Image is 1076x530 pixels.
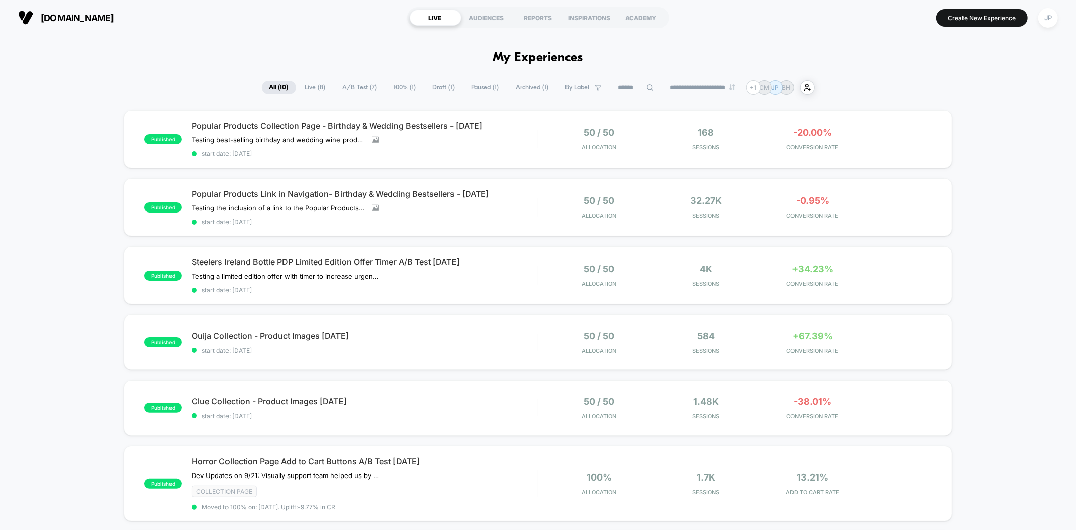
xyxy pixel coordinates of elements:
[1035,8,1061,28] button: JP
[693,396,719,407] span: 1.48k
[655,212,757,219] span: Sessions
[690,195,722,206] span: 32.27k
[772,84,779,91] p: JP
[192,150,537,157] span: start date: [DATE]
[192,471,379,480] span: Dev Updates on 9/21: Visually support team helped us by allowing the Add to Cart button be clicka...
[493,50,583,65] h1: My Experiences
[792,331,833,341] span: +67.39%
[584,331,615,341] span: 50 / 50
[41,13,114,23] span: [DOMAIN_NAME]
[144,134,182,144] span: published
[655,413,757,420] span: Sessions
[192,257,537,267] span: Steelers Ireland Bottle PDP Limited Edition Offer Timer A/B Test [DATE]
[762,144,864,151] span: CONVERSION RATE
[582,280,617,287] span: Allocation
[192,412,537,420] span: start date: [DATE]
[729,84,735,90] img: end
[192,396,537,406] span: Clue Collection - Product Images [DATE]
[762,212,864,219] span: CONVERSION RATE
[655,144,757,151] span: Sessions
[192,331,537,341] span: Ouija Collection - Product Images [DATE]
[262,81,296,94] span: All ( 10 )
[587,472,612,483] span: 100%
[794,396,832,407] span: -38.01%
[565,84,590,91] span: By Label
[144,202,182,213] span: published
[782,84,791,91] p: BH
[513,10,564,26] div: REPORTS
[582,212,617,219] span: Allocation
[192,189,537,199] span: Popular Products Link in Navigation- Birthday & Wedding Bestsellers - [DATE]
[192,121,537,131] span: Popular Products Collection Page - Birthday & Wedding Bestsellers - [DATE]
[15,10,117,26] button: [DOMAIN_NAME]
[386,81,424,94] span: 100% ( 1 )
[697,472,715,483] span: 1.7k
[144,337,182,347] span: published
[144,479,182,489] span: published
[762,280,864,287] span: CONVERSION RATE
[584,263,615,274] span: 50 / 50
[615,10,667,26] div: ACADEMY
[192,272,379,280] span: Testing a limited edition offer with timer to increase urgency for customers to add the Steelers ...
[584,127,615,138] span: 50 / 50
[698,127,714,138] span: 168
[796,195,829,206] span: -0.95%
[582,489,617,496] span: Allocation
[192,136,364,144] span: Testing best-selling birthday and wedding wine products on the Popular Products collection page.
[298,81,333,94] span: Live ( 8 )
[936,9,1028,27] button: Create New Experience
[144,403,182,413] span: published
[584,396,615,407] span: 50 / 50
[192,204,364,212] span: Testing the inclusion of a link to the Popular Products collection page with CTA text: "Shop Our ...
[746,80,761,95] div: + 1
[655,280,757,287] span: Sessions
[582,347,617,354] span: Allocation
[410,10,461,26] div: LIVE
[759,84,769,91] p: CM
[144,271,182,281] span: published
[192,218,537,226] span: start date: [DATE]
[192,347,537,354] span: start date: [DATE]
[461,10,513,26] div: AUDIENCES
[762,489,864,496] span: ADD TO CART RATE
[508,81,556,94] span: Archived ( 1 )
[762,347,864,354] span: CONVERSION RATE
[700,263,712,274] span: 4k
[464,81,507,94] span: Paused ( 1 )
[192,486,257,497] span: Collection Page
[582,413,617,420] span: Allocation
[192,456,537,466] span: Horror Collection Page Add to Cart Buttons A/B Test [DATE]
[697,331,715,341] span: 584
[655,489,757,496] span: Sessions
[797,472,829,483] span: 13.21%
[762,413,864,420] span: CONVERSION RATE
[655,347,757,354] span: Sessions
[18,10,33,25] img: Visually logo
[584,195,615,206] span: 50 / 50
[1038,8,1058,28] div: JP
[582,144,617,151] span: Allocation
[425,81,463,94] span: Draft ( 1 )
[792,263,833,274] span: +34.23%
[794,127,832,138] span: -20.00%
[564,10,615,26] div: INSPIRATIONS
[335,81,385,94] span: A/B Test ( 7 )
[202,503,335,511] span: Moved to 100% on: [DATE] . Uplift: -9.77% in CR
[192,286,537,294] span: start date: [DATE]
